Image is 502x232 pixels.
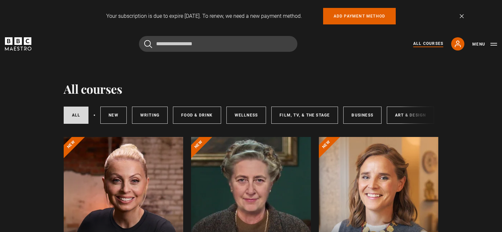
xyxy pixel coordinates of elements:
a: Food & Drink [173,107,221,124]
button: Toggle navigation [472,41,497,48]
a: All [64,107,89,124]
a: Film, TV, & The Stage [271,107,338,124]
button: Submit the search query [144,40,152,48]
a: Writing [132,107,168,124]
a: Add payment method [323,8,396,24]
a: Business [343,107,382,124]
p: Your subscription is due to expire [DATE]. To renew, we need a new payment method. [106,12,302,20]
h1: All courses [64,82,122,96]
svg: BBC Maestro [5,37,31,50]
a: All Courses [413,41,443,47]
input: Search [139,36,297,52]
a: New [100,107,127,124]
a: Art & Design [387,107,434,124]
a: Wellness [226,107,266,124]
